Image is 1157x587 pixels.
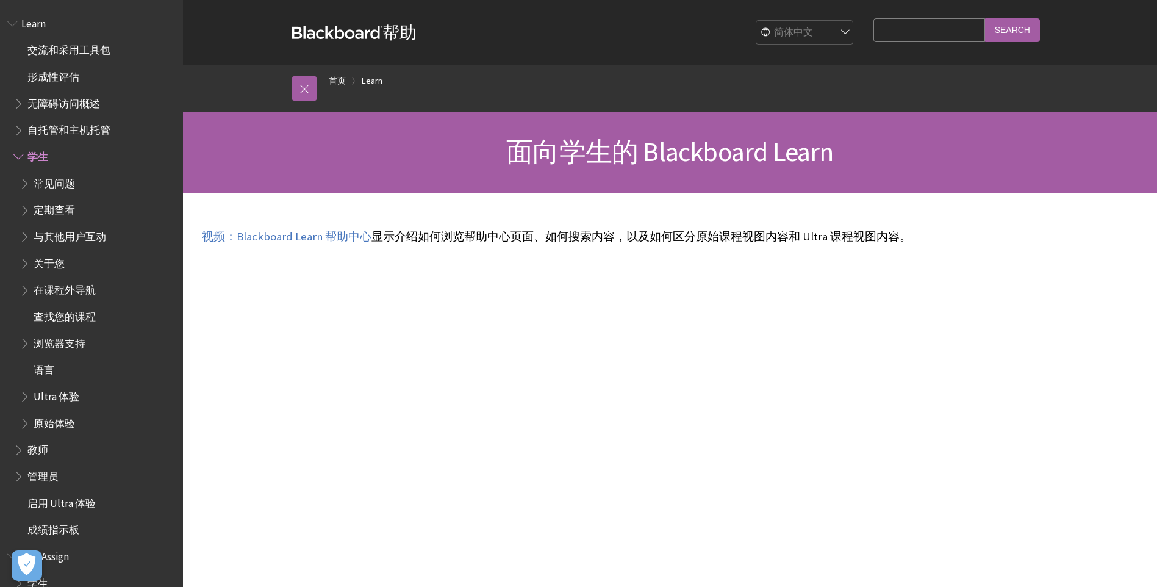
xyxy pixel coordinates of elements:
a: Blackboard帮助 [292,21,417,43]
span: 关于您 [34,253,65,270]
span: 原始体验 [34,413,75,430]
span: 定期查看 [34,200,75,217]
a: 视频：Blackboard Learn 帮助中心 [202,229,371,244]
a: Learn [362,73,382,88]
span: Ultra 体验 [34,386,79,403]
a: 首页 [329,73,346,88]
button: Open Preferences [12,550,42,581]
span: 无障碍访问概述 [27,93,100,110]
strong: Blackboard [292,26,382,39]
select: Site Language Selector [756,21,854,45]
span: 管理员 [27,466,59,483]
span: 成绩指示板 [27,519,79,536]
span: Learn [21,13,46,30]
nav: Book outline for Blackboard Learn Help [7,13,176,540]
span: 语言 [34,360,54,376]
span: 启用 Ultra 体验 [27,493,96,510]
input: Search [985,18,1040,42]
span: 学生 [27,146,48,163]
span: 浏览器支持 [34,333,85,350]
span: 交流和采用工具包 [27,40,110,57]
span: 查找您的课程 [34,306,96,323]
span: 与其他用户互动 [34,226,106,243]
span: 自托管和主机托管 [27,120,110,137]
span: 形成性评估 [27,67,79,83]
span: 面向学生的 Blackboard Learn [506,135,833,168]
span: SafeAssign [21,546,69,563]
span: 常见问题 [34,173,75,190]
span: 教师 [27,440,48,456]
p: 显示介绍如何浏览帮助中心页面、如何搜索内容，以及如何区分原始课程视图内容和 Ultra 课程视图内容。 [202,229,911,245]
span: 在课程外导航 [34,280,96,297]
